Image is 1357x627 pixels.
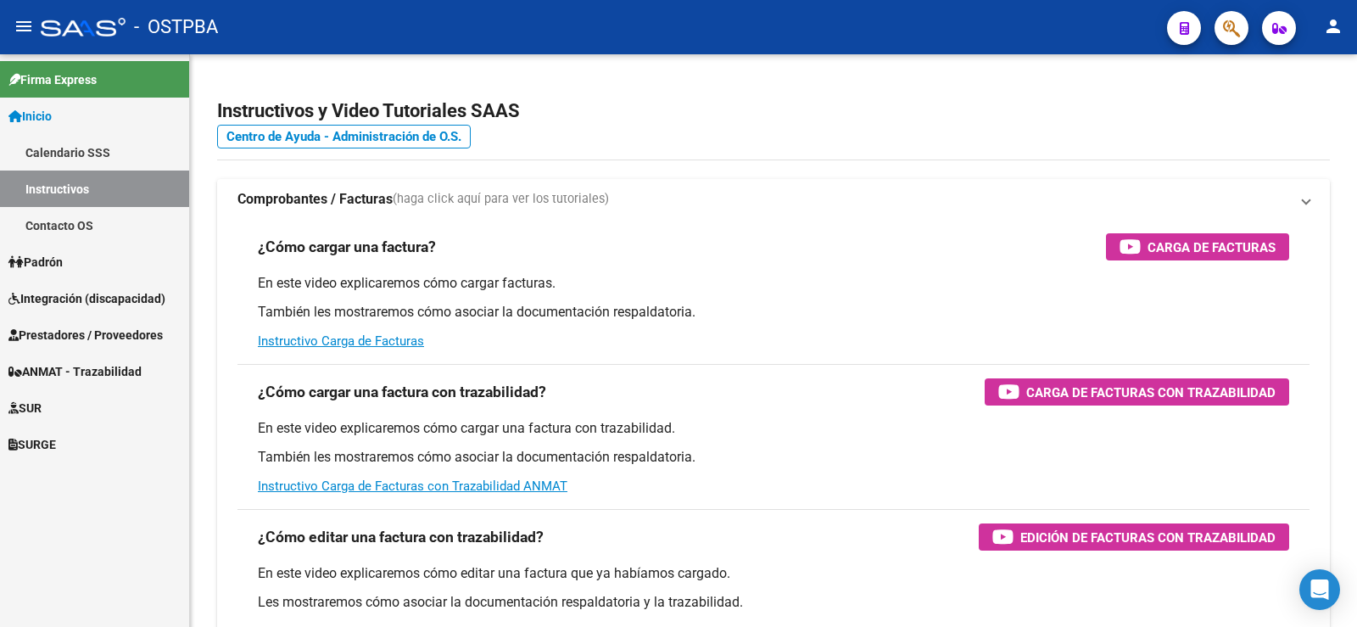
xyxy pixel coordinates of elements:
span: Padrón [8,253,63,272]
span: SUR [8,399,42,417]
span: Integración (discapacidad) [8,289,165,308]
a: Instructivo Carga de Facturas [258,333,424,349]
p: Les mostraremos cómo asociar la documentación respaldatoria y la trazabilidad. [258,593,1289,612]
strong: Comprobantes / Facturas [237,190,393,209]
span: (haga click aquí para ver los tutoriales) [393,190,609,209]
h2: Instructivos y Video Tutoriales SAAS [217,95,1330,127]
span: SURGE [8,435,56,454]
span: Carga de Facturas con Trazabilidad [1026,382,1276,403]
p: En este video explicaremos cómo cargar una factura con trazabilidad. [258,419,1289,438]
mat-icon: person [1323,16,1343,36]
h3: ¿Cómo cargar una factura con trazabilidad? [258,380,546,404]
span: ANMAT - Trazabilidad [8,362,142,381]
span: Inicio [8,107,52,126]
mat-icon: menu [14,16,34,36]
div: Open Intercom Messenger [1299,569,1340,610]
p: También les mostraremos cómo asociar la documentación respaldatoria. [258,448,1289,467]
h3: ¿Cómo editar una factura con trazabilidad? [258,525,544,549]
button: Carga de Facturas con Trazabilidad [985,378,1289,406]
span: Edición de Facturas con Trazabilidad [1020,527,1276,548]
span: Prestadores / Proveedores [8,326,163,344]
mat-expansion-panel-header: Comprobantes / Facturas(haga click aquí para ver los tutoriales) [217,179,1330,220]
p: También les mostraremos cómo asociar la documentación respaldatoria. [258,303,1289,322]
p: En este video explicaremos cómo editar una factura que ya habíamos cargado. [258,564,1289,583]
a: Instructivo Carga de Facturas con Trazabilidad ANMAT [258,479,567,494]
button: Edición de Facturas con Trazabilidad [979,523,1289,551]
span: - OSTPBA [134,8,218,46]
span: Carga de Facturas [1148,237,1276,258]
button: Carga de Facturas [1106,233,1289,260]
p: En este video explicaremos cómo cargar facturas. [258,274,1289,293]
span: Firma Express [8,70,97,89]
a: Centro de Ayuda - Administración de O.S. [217,125,471,148]
h3: ¿Cómo cargar una factura? [258,235,436,259]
